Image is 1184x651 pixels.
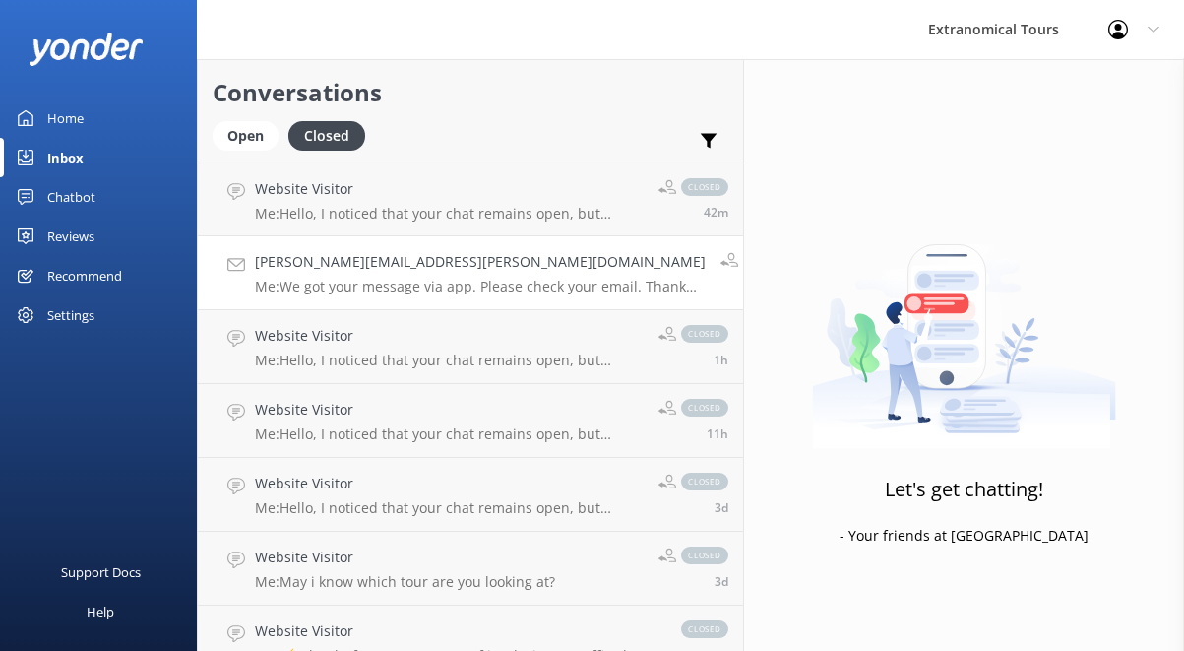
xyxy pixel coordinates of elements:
[255,473,644,494] h4: Website Visitor
[714,352,728,368] span: 04:34am 18-Aug-2025 (UTC -07:00) America/Tijuana
[255,399,644,421] h4: Website Visitor
[288,121,365,151] div: Closed
[255,425,644,443] p: Me: Hello, I noticed that your chat remains open, but inactive. I will close this live chat for n...
[255,251,706,273] h4: [PERSON_NAME][EMAIL_ADDRESS][PERSON_NAME][DOMAIN_NAME]
[681,178,728,196] span: closed
[61,553,141,592] div: Support Docs
[213,124,288,146] a: Open
[255,547,555,568] h4: Website Visitor
[47,138,84,177] div: Inbox
[198,532,743,606] a: Website VisitorMe:May i know which tour are you looking at?closed3d
[198,310,743,384] a: Website VisitorMe:Hello, I noticed that your chat remains open, but inactive. I will close this l...
[255,620,661,642] h4: Website Visitor
[47,295,94,335] div: Settings
[715,499,728,516] span: 04:49am 15-Aug-2025 (UTC -07:00) America/Tijuana
[47,177,95,217] div: Chatbot
[255,499,644,517] p: Me: Hello, I noticed that your chat remains open, but inactive. I will close this live chat for n...
[213,74,728,111] h2: Conversations
[704,204,728,221] span: 05:00am 18-Aug-2025 (UTC -07:00) America/Tijuana
[198,163,743,236] a: Website VisitorMe:Hello, I noticed that your chat remains open, but inactive. I will close this l...
[255,573,555,591] p: Me: May i know which tour are you looking at?
[288,124,375,146] a: Closed
[707,425,728,442] span: 06:02pm 17-Aug-2025 (UTC -07:00) America/Tijuana
[681,473,728,490] span: closed
[681,547,728,564] span: closed
[681,399,728,417] span: closed
[681,620,728,638] span: closed
[30,33,143,65] img: yonder-white-logo.png
[255,352,644,369] p: Me: Hello, I noticed that your chat remains open, but inactive. I will close this live chat for n...
[198,458,743,532] a: Website VisitorMe:Hello, I noticed that your chat remains open, but inactive. I will close this l...
[47,256,122,295] div: Recommend
[213,121,279,151] div: Open
[255,205,644,223] p: Me: Hello, I noticed that your chat remains open, but inactive. I will close this live chat for n...
[681,325,728,343] span: closed
[87,592,114,631] div: Help
[198,236,743,310] a: [PERSON_NAME][EMAIL_ADDRESS][PERSON_NAME][DOMAIN_NAME]Me:We got your message via app. Please chec...
[885,474,1043,505] h3: Let's get chatting!
[812,203,1116,449] img: artwork of a man stealing a conversation from at giant smartphone
[47,217,94,256] div: Reviews
[840,525,1089,547] p: - Your friends at [GEOGRAPHIC_DATA]
[715,573,728,590] span: 02:11pm 14-Aug-2025 (UTC -07:00) America/Tijuana
[198,384,743,458] a: Website VisitorMe:Hello, I noticed that your chat remains open, but inactive. I will close this l...
[255,178,644,200] h4: Website Visitor
[47,98,84,138] div: Home
[255,325,644,347] h4: Website Visitor
[255,278,706,295] p: Me: We got your message via app. Please check your email. Thank you!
